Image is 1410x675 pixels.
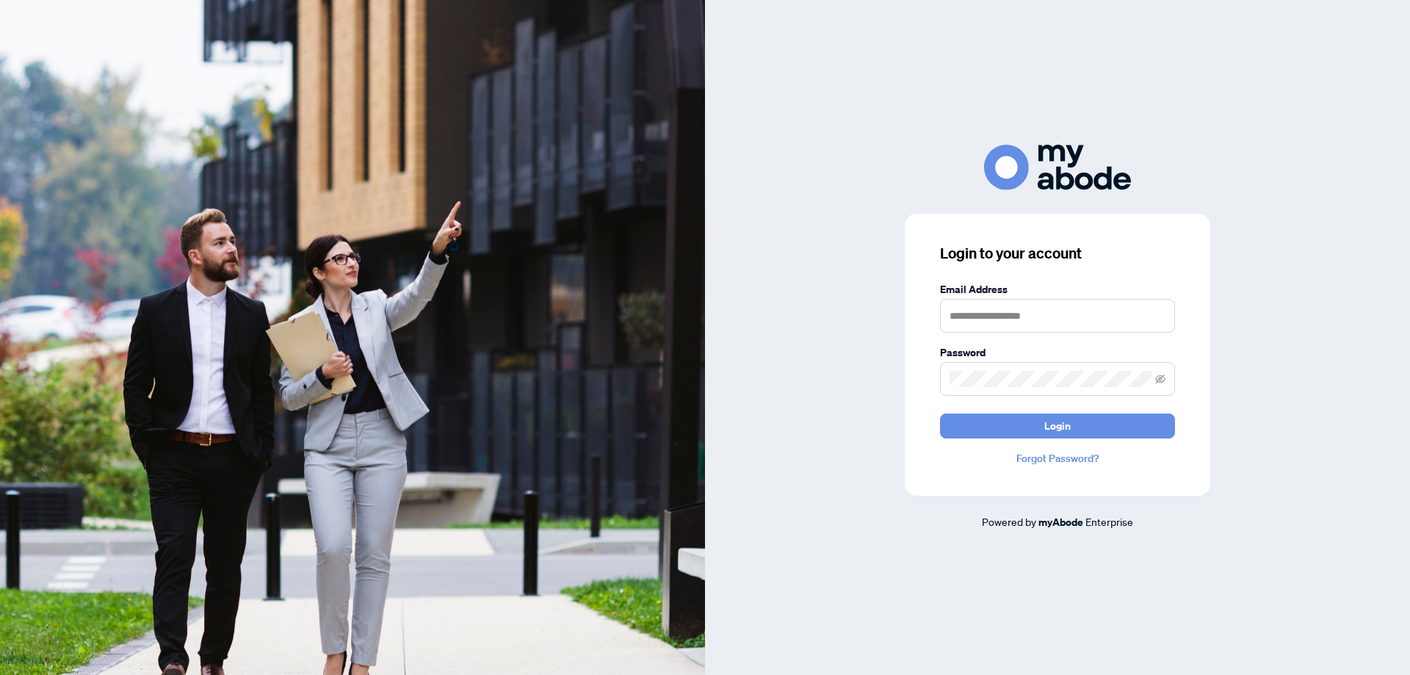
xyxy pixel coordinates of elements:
[982,515,1036,528] span: Powered by
[940,281,1175,297] label: Email Address
[940,243,1175,264] h3: Login to your account
[1044,414,1071,438] span: Login
[1155,374,1165,384] span: eye-invisible
[1038,514,1083,530] a: myAbode
[1085,515,1133,528] span: Enterprise
[984,145,1131,189] img: ma-logo
[940,344,1175,361] label: Password
[940,450,1175,466] a: Forgot Password?
[940,414,1175,438] button: Login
